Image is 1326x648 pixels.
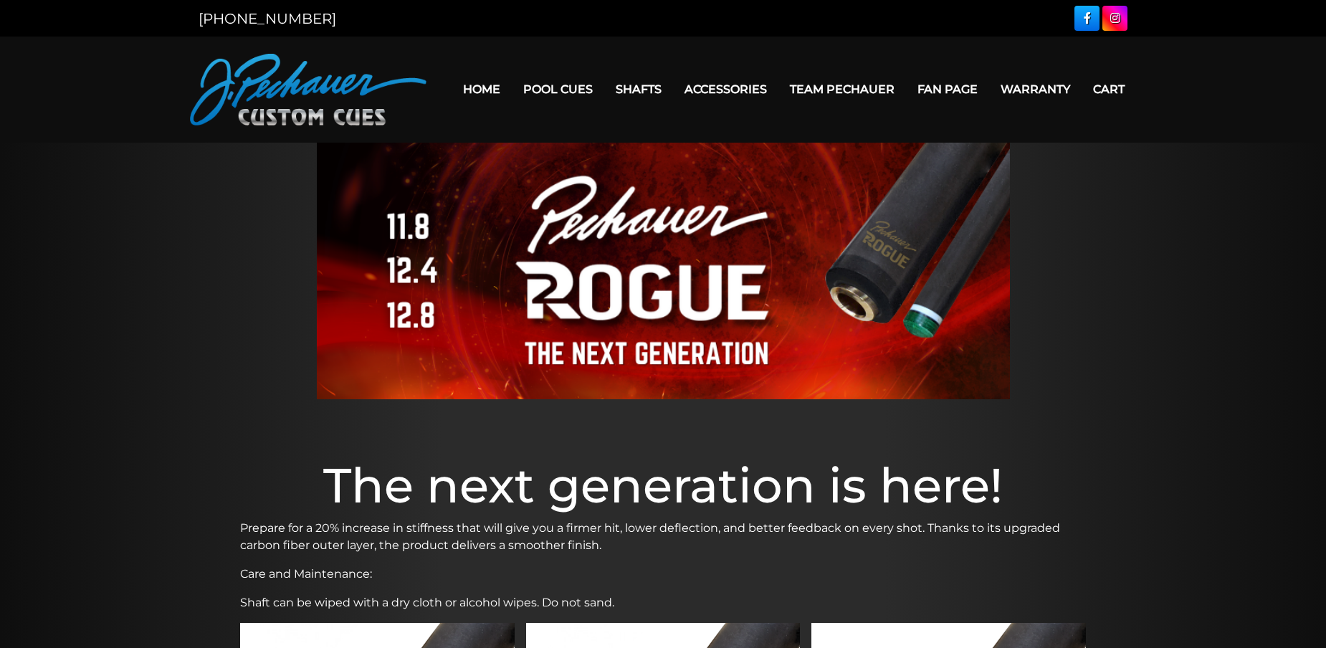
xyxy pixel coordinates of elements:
a: Home [452,71,512,108]
img: Pechauer Custom Cues [190,54,426,125]
a: Team Pechauer [778,71,906,108]
p: Prepare for a 20% increase in stiffness that will give you a firmer hit, lower deflection, and be... [240,520,1086,554]
p: Shaft can be wiped with a dry cloth or alcohol wipes. Do not sand. [240,594,1086,611]
h1: The next generation is here! [240,457,1086,514]
a: Cart [1082,71,1136,108]
a: Pool Cues [512,71,604,108]
a: Warranty [989,71,1082,108]
a: [PHONE_NUMBER] [199,10,336,27]
p: Care and Maintenance: [240,566,1086,583]
a: Fan Page [906,71,989,108]
a: Accessories [673,71,778,108]
a: Shafts [604,71,673,108]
